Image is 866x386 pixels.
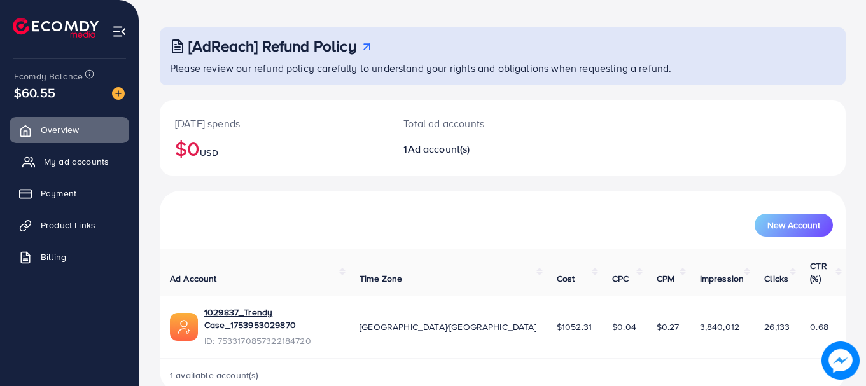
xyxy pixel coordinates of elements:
[810,259,827,285] span: CTR (%)
[810,321,828,333] span: 0.68
[408,142,470,156] span: Ad account(s)
[200,146,218,159] span: USD
[170,313,198,341] img: ic-ads-acc.e4c84228.svg
[170,60,838,76] p: Please review our refund policy carefully to understand your rights and obligations when requesti...
[14,70,83,83] span: Ecomdy Balance
[755,214,833,237] button: New Account
[700,321,739,333] span: 3,840,012
[112,87,125,100] img: image
[700,272,744,285] span: Impression
[403,116,545,131] p: Total ad accounts
[403,143,545,155] h2: 1
[188,37,356,55] h3: [AdReach] Refund Policy
[41,219,95,231] span: Product Links
[657,321,680,333] span: $0.27
[764,321,790,333] span: 26,133
[175,116,373,131] p: [DATE] spends
[204,306,339,332] a: 1029837_Trendy Case_1753953029870
[764,272,788,285] span: Clicks
[14,83,55,102] span: $60.55
[170,272,217,285] span: Ad Account
[41,187,76,200] span: Payment
[821,341,860,380] img: image
[41,251,66,263] span: Billing
[170,369,259,382] span: 1 available account(s)
[612,321,636,333] span: $0.04
[360,321,536,333] span: [GEOGRAPHIC_DATA]/[GEOGRAPHIC_DATA]
[10,149,129,174] a: My ad accounts
[657,272,674,285] span: CPM
[360,272,402,285] span: Time Zone
[612,272,629,285] span: CPC
[10,244,129,270] a: Billing
[175,136,373,160] h2: $0
[557,272,575,285] span: Cost
[10,117,129,142] a: Overview
[112,24,127,39] img: menu
[13,18,99,38] img: logo
[10,181,129,206] a: Payment
[767,221,820,230] span: New Account
[44,155,109,168] span: My ad accounts
[557,321,592,333] span: $1052.31
[41,123,79,136] span: Overview
[10,212,129,238] a: Product Links
[204,334,339,347] span: ID: 7533170857322184720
